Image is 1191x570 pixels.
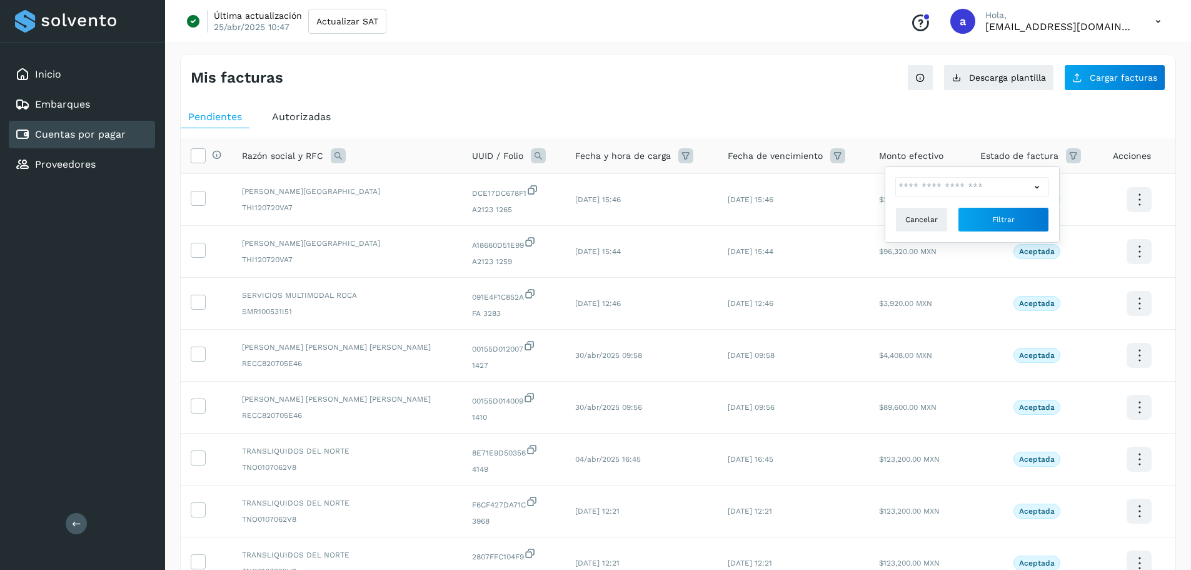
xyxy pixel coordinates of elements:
[728,150,823,163] span: Fecha de vencimiento
[308,9,386,34] button: Actualizar SAT
[242,497,452,509] span: TRANSLIQUIDOS DEL NORTE
[728,507,772,516] span: [DATE] 12:21
[272,111,331,123] span: Autorizadas
[472,204,555,215] span: A2123 1265
[9,151,155,178] div: Proveedores
[242,549,452,561] span: TRANSLIQUIDOS DEL NORTE
[1019,559,1055,567] p: Aceptada
[242,358,452,369] span: RECC820705E46
[242,514,452,525] span: TNO0107062V8
[191,69,283,87] h4: Mis facturas
[35,128,126,140] a: Cuentas por pagar
[242,254,452,265] span: THI120720VA7
[472,496,555,511] span: F6CF427DA71C
[575,403,642,412] span: 30/abr/2025 09:56
[1019,455,1055,464] p: Aceptada
[879,455,940,464] span: $123,200.00 MXN
[472,464,555,475] span: 4149
[472,392,555,407] span: 00155D014009
[472,360,555,371] span: 1427
[728,403,775,412] span: [DATE] 09:56
[9,121,155,148] div: Cuentas por pagar
[472,308,555,319] span: FA 3283
[728,351,775,360] span: [DATE] 09:58
[1019,507,1055,516] p: Aceptada
[242,410,452,421] span: RECC820705E46
[35,158,96,170] a: Proveedores
[943,64,1054,91] button: Descarga plantilla
[879,299,932,308] span: $3,920.00 MXN
[1113,150,1151,163] span: Acciones
[472,288,555,303] span: 091E4F1C852A
[242,306,452,317] span: SMR100531I51
[1064,64,1165,91] button: Cargar facturas
[728,247,773,256] span: [DATE] 15:44
[188,111,242,123] span: Pendientes
[575,195,621,204] span: [DATE] 15:46
[242,445,452,457] span: TRANSLIQUIDOS DEL NORTE
[575,507,620,516] span: [DATE] 12:21
[879,403,937,412] span: $89,600.00 MXN
[35,68,61,80] a: Inicio
[879,195,937,204] span: $20,880.00 MXN
[1019,351,1055,360] p: Aceptada
[879,507,940,516] span: $123,200.00 MXN
[728,195,773,204] span: [DATE] 15:46
[980,150,1058,163] span: Estado de factura
[472,516,555,527] span: 3968
[879,559,940,567] span: $123,200.00 MXN
[242,290,452,301] span: SERVICIOS MULTIMODAL ROCA
[242,342,452,353] span: [PERSON_NAME] [PERSON_NAME] [PERSON_NAME]
[472,256,555,267] span: A2123 1259
[242,202,452,213] span: THI120720VA7
[472,547,555,562] span: 2807FFC104F9
[1019,247,1055,256] p: Aceptada
[472,444,555,459] span: 8E71E9D50356
[728,299,773,308] span: [DATE] 12:46
[1019,299,1055,308] p: Aceptada
[1019,403,1055,412] p: Aceptada
[879,150,943,163] span: Monto efectivo
[35,98,90,110] a: Embarques
[214,21,289,33] p: 25/abr/2025 10:47
[575,351,642,360] span: 30/abr/2025 09:58
[879,351,932,360] span: $4,408.00 MXN
[472,340,555,355] span: 00155D012007
[472,412,555,423] span: 1410
[242,462,452,473] span: TNO0107062V8
[575,150,671,163] span: Fecha y hora de carga
[575,559,620,567] span: [DATE] 12:21
[472,150,523,163] span: UUID / Folio
[242,186,452,197] span: [PERSON_NAME][GEOGRAPHIC_DATA]
[985,21,1135,33] p: administracion@aplogistica.com
[728,559,772,567] span: [DATE] 12:21
[575,247,621,256] span: [DATE] 15:44
[969,73,1046,82] span: Descarga plantilla
[242,150,323,163] span: Razón social y RFC
[879,247,937,256] span: $96,320.00 MXN
[242,238,452,249] span: [PERSON_NAME][GEOGRAPHIC_DATA]
[728,455,773,464] span: [DATE] 16:45
[472,236,555,251] span: A18660D51E99
[985,10,1135,21] p: Hola,
[575,299,621,308] span: [DATE] 12:46
[1090,73,1157,82] span: Cargar facturas
[316,17,378,26] span: Actualizar SAT
[9,91,155,118] div: Embarques
[472,184,555,199] span: DCE17DC678F1
[242,394,452,405] span: [PERSON_NAME] [PERSON_NAME] [PERSON_NAME]
[575,455,641,464] span: 04/abr/2025 16:45
[9,61,155,88] div: Inicio
[214,10,302,21] p: Última actualización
